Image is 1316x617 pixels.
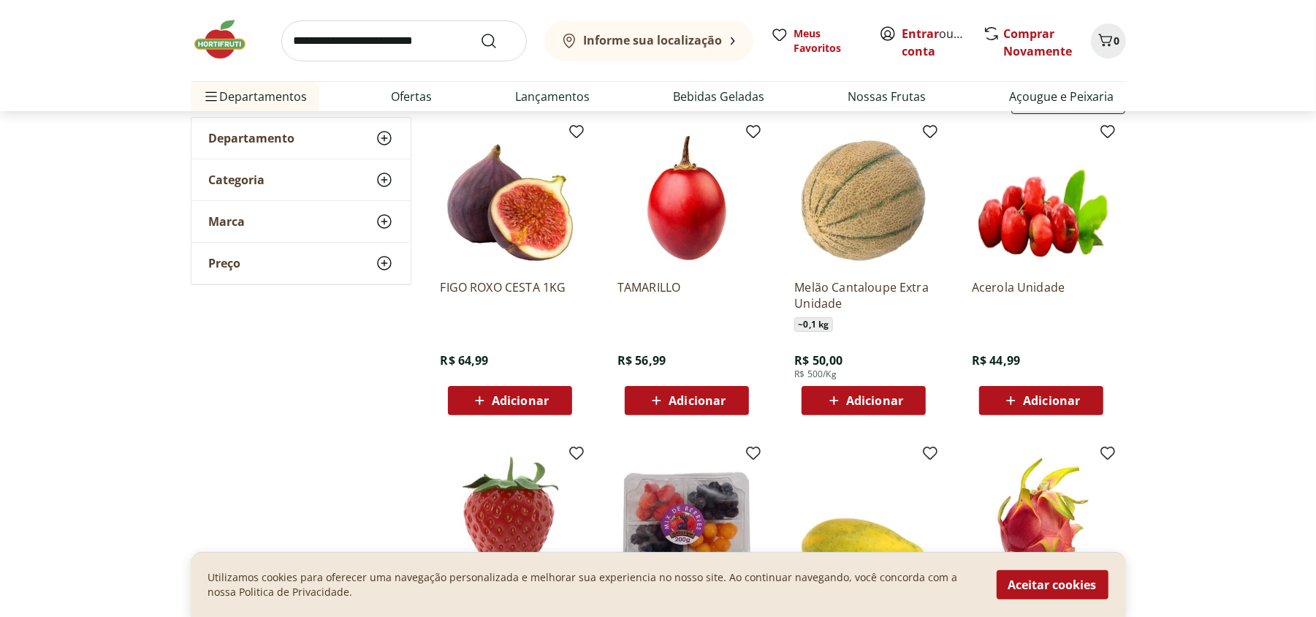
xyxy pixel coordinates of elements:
[848,88,926,105] a: Nossas Frutas
[441,450,579,589] img: MORANGO DOCE 900GR
[972,352,1020,368] span: R$ 44,99
[1009,88,1114,105] a: Açougue e Peixaria
[281,20,527,61] input: search
[972,450,1111,589] img: Pitaya Vermelha Unidade
[669,395,726,406] span: Adicionar
[1023,395,1080,406] span: Adicionar
[191,18,264,61] img: Hortifruti
[997,570,1108,599] button: Aceitar cookies
[794,352,843,368] span: R$ 50,00
[617,450,756,589] img: MIX DE BERRIES UND
[441,279,579,311] a: FIGO ROXO CESTA 1KG
[191,159,411,200] button: Categoria
[191,118,411,159] button: Departamento
[544,20,753,61] button: Informe sua localização
[771,26,862,56] a: Meus Favoritos
[209,131,295,145] span: Departamento
[802,386,926,415] button: Adicionar
[794,279,933,311] a: Melão Cantaloupe Extra Unidade
[209,256,241,270] span: Preço
[794,317,832,332] span: ~ 0,1 kg
[625,386,749,415] button: Adicionar
[794,26,862,56] span: Meus Favoritos
[202,79,220,114] button: Menu
[515,88,590,105] a: Lançamentos
[794,368,836,380] span: R$ 500/Kg
[846,395,903,406] span: Adicionar
[448,386,572,415] button: Adicionar
[391,88,432,105] a: Ofertas
[617,279,756,311] a: TAMARILLO
[191,201,411,242] button: Marca
[441,129,579,268] img: FIGO ROXO CESTA 1KG
[794,450,933,589] img: MAMAO FORMOSA SONG RIVER
[1091,23,1126,58] button: Carrinho
[480,32,515,50] button: Submit Search
[902,26,983,59] a: Criar conta
[492,395,549,406] span: Adicionar
[972,129,1111,268] img: Acerola Unidade
[209,173,265,187] span: Categoria
[794,129,933,268] img: Melão Cantaloupe Extra Unidade
[1114,34,1120,48] span: 0
[617,129,756,268] img: TAMARILLO
[979,386,1103,415] button: Adicionar
[584,32,723,48] b: Informe sua localização
[1004,26,1073,59] a: Comprar Novamente
[673,88,764,105] a: Bebidas Geladas
[972,279,1111,311] a: Acerola Unidade
[441,352,489,368] span: R$ 64,99
[202,79,308,114] span: Departamentos
[902,25,967,60] span: ou
[191,243,411,284] button: Preço
[902,26,940,42] a: Entrar
[617,352,666,368] span: R$ 56,99
[209,214,246,229] span: Marca
[208,570,979,599] p: Utilizamos cookies para oferecer uma navegação personalizada e melhorar sua experiencia no nosso ...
